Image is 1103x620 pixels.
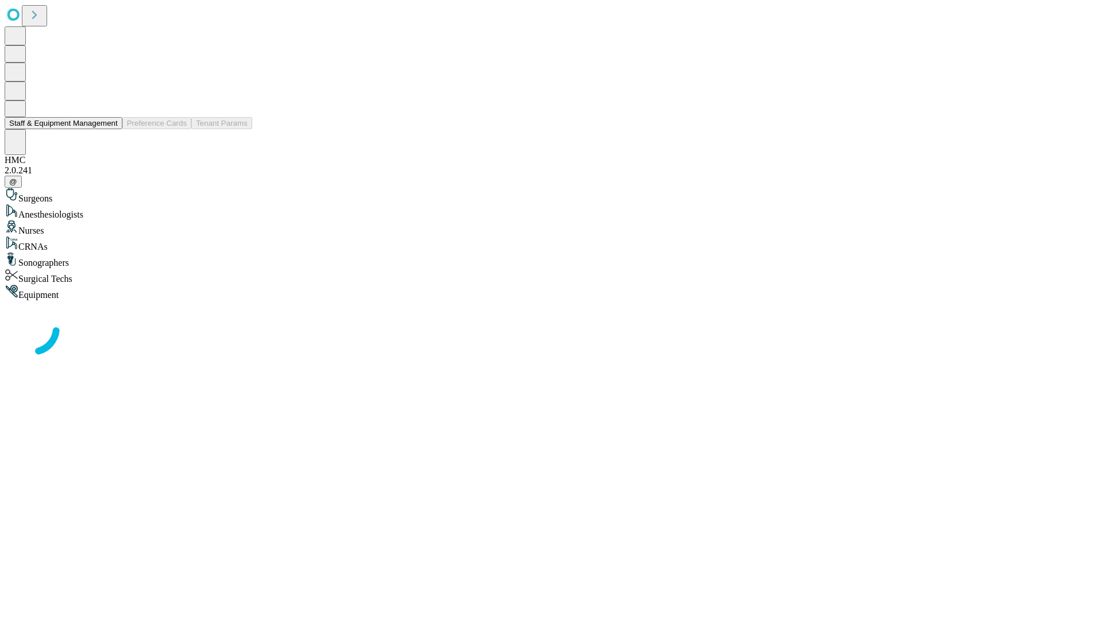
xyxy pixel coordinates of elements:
[5,236,1098,252] div: CRNAs
[5,155,1098,165] div: HMC
[122,117,191,129] button: Preference Cards
[5,252,1098,268] div: Sonographers
[5,176,22,188] button: @
[5,165,1098,176] div: 2.0.241
[9,177,17,186] span: @
[5,268,1098,284] div: Surgical Techs
[5,220,1098,236] div: Nurses
[5,284,1098,300] div: Equipment
[5,188,1098,204] div: Surgeons
[5,204,1098,220] div: Anesthesiologists
[191,117,252,129] button: Tenant Params
[5,117,122,129] button: Staff & Equipment Management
